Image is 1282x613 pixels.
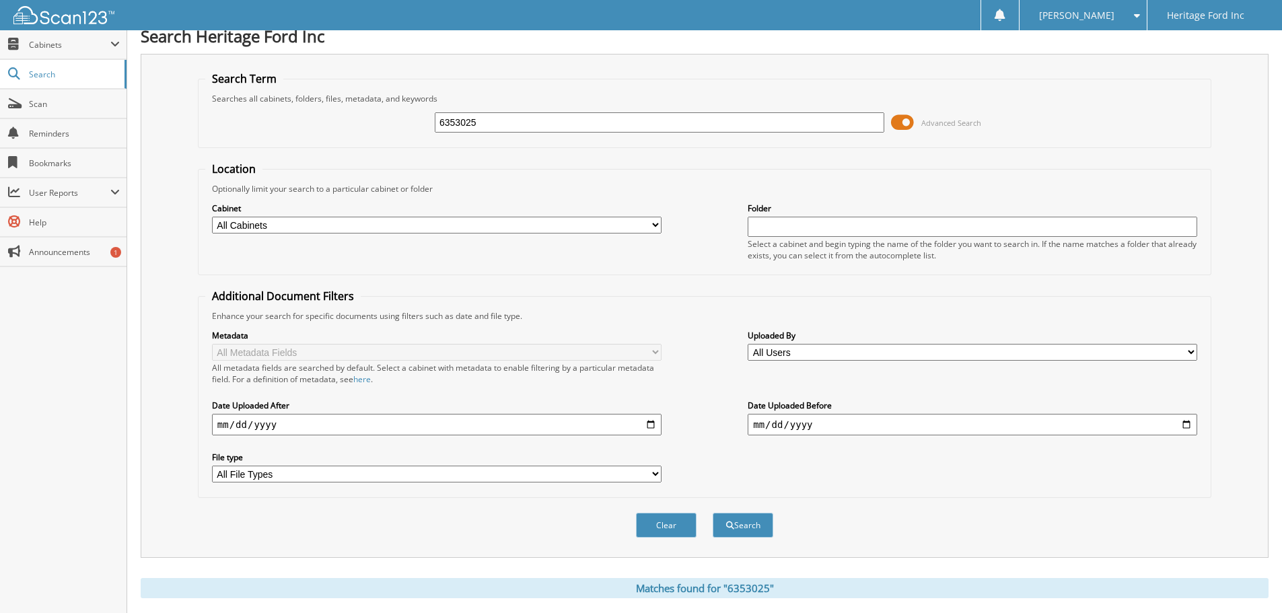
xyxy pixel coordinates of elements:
[141,578,1269,598] div: Matches found for "6353025"
[205,289,361,303] legend: Additional Document Filters
[353,373,371,385] a: here
[212,400,662,411] label: Date Uploaded After
[713,513,773,538] button: Search
[205,183,1204,194] div: Optionally limit your search to a particular cabinet or folder
[748,203,1197,214] label: Folder
[29,157,120,169] span: Bookmarks
[212,362,662,385] div: All metadata fields are searched by default. Select a cabinet with metadata to enable filtering b...
[141,25,1269,47] h1: Search Heritage Ford Inc
[1039,11,1114,20] span: [PERSON_NAME]
[212,330,662,341] label: Metadata
[748,238,1197,261] div: Select a cabinet and begin typing the name of the folder you want to search in. If the name match...
[921,118,981,128] span: Advanced Search
[29,39,110,50] span: Cabinets
[1167,11,1244,20] span: Heritage Ford Inc
[636,513,697,538] button: Clear
[205,93,1204,104] div: Searches all cabinets, folders, files, metadata, and keywords
[748,414,1197,435] input: end
[205,310,1204,322] div: Enhance your search for specific documents using filters such as date and file type.
[29,128,120,139] span: Reminders
[212,452,662,463] label: File type
[212,414,662,435] input: start
[748,330,1197,341] label: Uploaded By
[29,98,120,110] span: Scan
[205,161,262,176] legend: Location
[205,71,283,86] legend: Search Term
[29,217,120,228] span: Help
[212,203,662,214] label: Cabinet
[748,400,1197,411] label: Date Uploaded Before
[110,247,121,258] div: 1
[29,246,120,258] span: Announcements
[29,69,118,80] span: Search
[29,187,110,199] span: User Reports
[13,6,114,24] img: scan123-logo-white.svg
